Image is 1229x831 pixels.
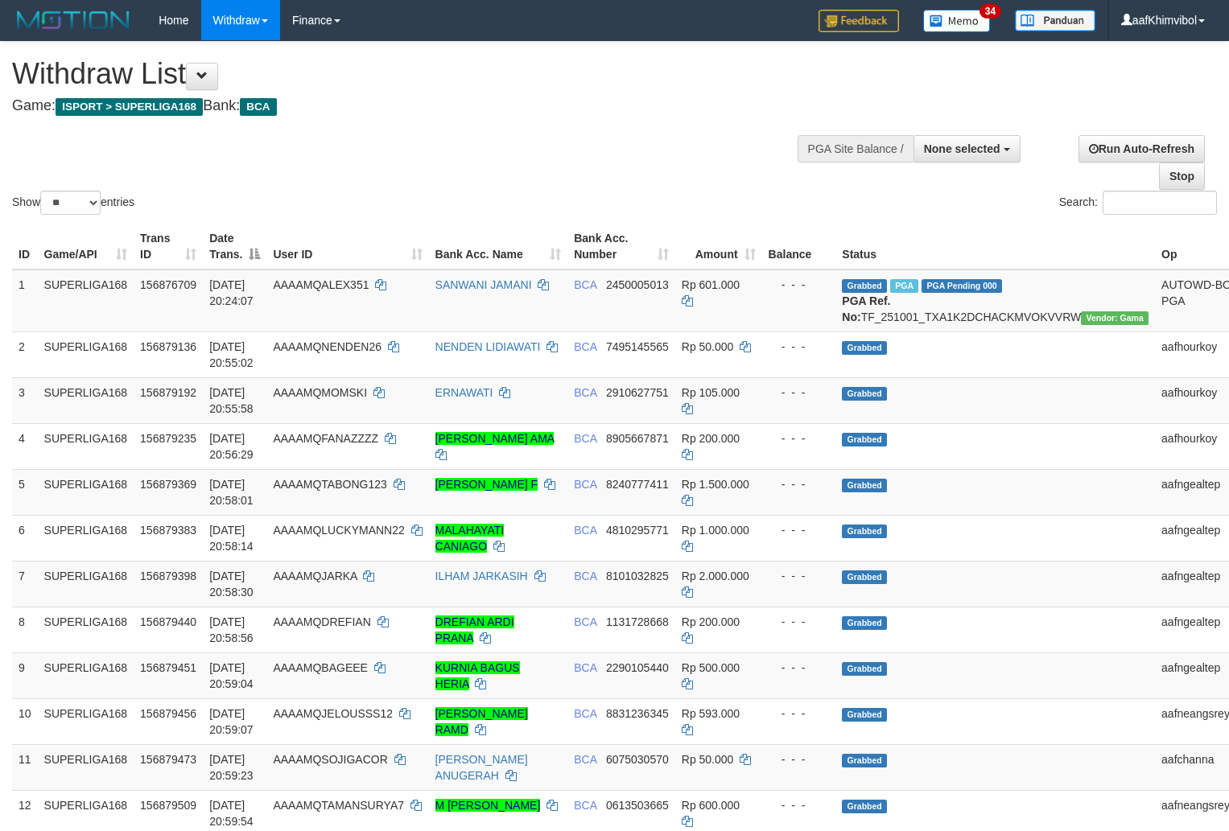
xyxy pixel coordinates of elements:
[12,561,38,607] td: 7
[574,524,596,537] span: BCA
[12,423,38,469] td: 4
[12,58,803,90] h1: Withdraw List
[435,340,541,353] a: NENDEN LIDIAWATI
[12,331,38,377] td: 2
[682,707,740,720] span: Rp 593.000
[574,278,596,291] span: BCA
[38,561,134,607] td: SUPERLIGA168
[273,278,369,291] span: AAAAMQALEX351
[240,98,276,116] span: BCA
[38,607,134,652] td: SUPERLIGA168
[842,616,887,630] span: Grabbed
[682,386,740,399] span: Rp 105.000
[209,615,254,644] span: [DATE] 20:58:56
[38,224,134,269] th: Game/API: activate to sort column ascending
[682,570,749,582] span: Rp 2.000.000
[435,799,541,812] a: M [PERSON_NAME]
[273,340,381,353] span: AAAAMQNENDEN26
[12,744,38,790] td: 11
[140,524,196,537] span: 156879383
[12,698,38,744] td: 10
[140,570,196,582] span: 156879398
[923,10,991,32] img: Button%20Memo.svg
[1081,311,1149,325] span: Vendor URL: https://trx31.1velocity.biz
[574,478,596,491] span: BCA
[38,652,134,698] td: SUPERLIGA168
[209,753,254,782] span: [DATE] 20:59:23
[842,570,887,584] span: Grabbed
[273,799,404,812] span: AAAAMQTAMANSURYA7
[606,340,669,353] span: Copy 7495145565 to clipboard
[682,799,740,812] span: Rp 600.000
[435,478,538,491] a: [PERSON_NAME] F
[769,476,830,492] div: - - -
[273,478,386,491] span: AAAAMQTABONG123
[769,385,830,401] div: - - -
[769,751,830,767] div: - - -
[140,432,196,445] span: 156879235
[606,799,669,812] span: Copy 0613503665 to clipboard
[769,568,830,584] div: - - -
[842,433,887,446] span: Grabbed
[38,269,134,332] td: SUPERLIGA168
[209,799,254,828] span: [DATE] 20:59:54
[1078,135,1205,162] a: Run Auto-Refresh
[209,570,254,599] span: [DATE] 20:58:30
[682,615,740,628] span: Rp 200.000
[435,524,505,553] a: MALAHAYATI CANIAGO
[924,142,1000,155] span: None selected
[842,294,890,323] b: PGA Ref. No:
[606,661,669,674] span: Copy 2290105440 to clipboard
[835,269,1155,332] td: TF_251001_TXA1K2DCHACKMVOKVVRW
[38,469,134,515] td: SUPERLIGA168
[606,524,669,537] span: Copy 4810295771 to clipboard
[435,570,528,582] a: ILHAM JARKASIH
[273,753,387,766] span: AAAAMQSOJIGACOR
[574,615,596,628] span: BCA
[429,224,568,269] th: Bank Acc. Name: activate to sort column ascending
[842,387,887,401] span: Grabbed
[842,279,887,293] span: Grabbed
[842,479,887,492] span: Grabbed
[38,331,134,377] td: SUPERLIGA168
[890,279,918,293] span: Marked by aafsoycanthlai
[819,10,899,32] img: Feedback.jpg
[435,432,555,445] a: [PERSON_NAME] AMA
[273,615,370,628] span: AAAAMQDREFIAN
[140,478,196,491] span: 156879369
[769,660,830,676] div: - - -
[835,224,1155,269] th: Status
[922,279,1002,293] span: PGA Pending
[435,386,493,399] a: ERNAWATI
[134,224,203,269] th: Trans ID: activate to sort column ascending
[12,224,38,269] th: ID
[435,707,528,736] a: [PERSON_NAME] RAMD
[273,707,393,720] span: AAAAMQJELOUSSS12
[606,570,669,582] span: Copy 8101032825 to clipboard
[682,340,734,353] span: Rp 50.000
[209,432,254,461] span: [DATE] 20:56:29
[769,522,830,538] div: - - -
[842,800,887,813] span: Grabbed
[209,707,254,736] span: [DATE] 20:59:07
[140,340,196,353] span: 156879136
[979,4,1001,19] span: 34
[606,478,669,491] span: Copy 8240777411 to clipboard
[842,341,887,355] span: Grabbed
[38,377,134,423] td: SUPERLIGA168
[273,570,357,582] span: AAAAMQJARKA
[40,191,101,215] select: Showentries
[435,661,520,690] a: KURNIA BAGUS HERIA
[209,386,254,415] span: [DATE] 20:55:58
[38,744,134,790] td: SUPERLIGA168
[12,98,803,114] h4: Game: Bank:
[842,525,887,538] span: Grabbed
[798,135,914,162] div: PGA Site Balance /
[140,661,196,674] span: 156879451
[12,607,38,652] td: 8
[140,615,196,628] span: 156879440
[682,278,740,291] span: Rp 601.000
[574,707,596,720] span: BCA
[38,698,134,744] td: SUPERLIGA168
[140,386,196,399] span: 156879192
